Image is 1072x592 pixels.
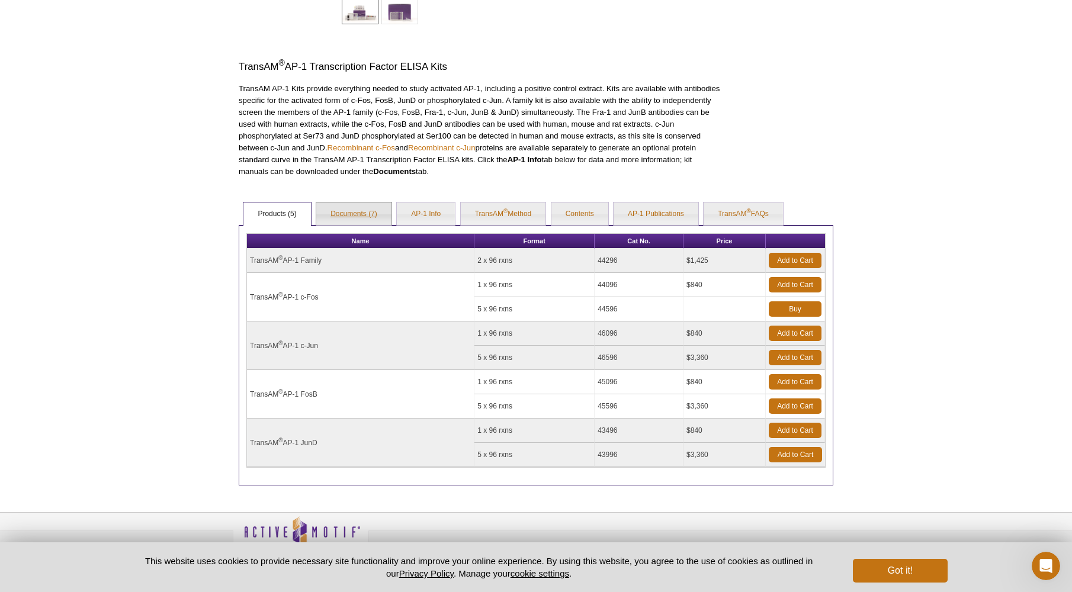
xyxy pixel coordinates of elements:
[474,234,595,249] th: Format
[247,321,474,370] td: TransAM AP-1 c-Jun
[683,443,766,467] td: $3,360
[595,249,683,273] td: 44296
[769,350,821,365] a: Add to Cart
[595,321,683,346] td: 46096
[853,559,948,583] button: Got it!
[511,568,569,578] button: cookie settings
[769,374,821,390] a: Add to Cart
[328,143,395,152] a: Recombinant c-Fos
[474,443,595,467] td: 5 x 96 rxns
[769,398,821,414] a: Add to Cart
[278,340,283,346] sup: ®
[683,273,766,297] td: $840
[595,394,683,419] td: 45596
[683,234,766,249] th: Price
[373,167,416,176] strong: Documents
[474,394,595,419] td: 5 x 96 rxns
[474,249,595,273] td: 2 x 96 rxns
[683,346,766,370] td: $3,360
[247,419,474,467] td: TransAM AP-1 JunD
[595,370,683,394] td: 45096
[399,568,454,578] a: Privacy Policy
[769,253,821,268] a: Add to Cart
[408,143,476,152] a: Recombinant c-Jun
[243,202,310,226] a: Products (5)
[769,326,821,341] a: Add to Cart
[474,346,595,370] td: 5 x 96 rxns
[503,208,508,214] sup: ®
[769,447,822,462] a: Add to Cart
[683,419,766,443] td: $840
[278,437,283,443] sup: ®
[683,249,766,273] td: $1,425
[474,297,595,321] td: 5 x 96 rxns
[247,234,474,249] th: Name
[683,394,766,419] td: $3,360
[683,370,766,394] td: $840
[278,388,283,395] sup: ®
[278,291,283,298] sup: ®
[239,83,721,178] p: TransAM AP-1 Kits provide everything needed to study activated AP-1, including a positive control...
[278,59,284,68] sup: ®
[595,443,683,467] td: 43996
[474,321,595,346] td: 1 x 96 rxns
[595,297,683,321] td: 44596
[595,346,683,370] td: 46596
[239,60,721,74] h3: TransAM AP-1 Transcription Factor ELISA Kits
[595,419,683,443] td: 43496
[316,202,391,226] a: Documents (7)
[769,423,821,438] a: Add to Cart
[124,555,833,580] p: This website uses cookies to provide necessary site functionality and improve your online experie...
[746,208,750,214] sup: ®
[614,202,698,226] a: AP-1 Publications
[769,301,821,317] a: Buy
[551,202,608,226] a: Contents
[233,513,369,561] img: Active Motif,
[474,370,595,394] td: 1 x 96 rxns
[704,202,783,226] a: TransAM®FAQs
[461,202,546,226] a: TransAM®Method
[278,255,283,261] sup: ®
[247,249,474,273] td: TransAM AP-1 Family
[247,273,474,321] td: TransAM AP-1 c-Fos
[683,321,766,346] td: $840
[247,370,474,419] td: TransAM AP-1 FosB
[474,419,595,443] td: 1 x 96 rxns
[474,273,595,297] td: 1 x 96 rxns
[1032,552,1060,580] iframe: Intercom live chat
[769,277,821,292] a: Add to Cart
[707,533,795,559] table: Click to Verify - This site chose Symantec SSL for secure e-commerce and confidential communicati...
[595,234,683,249] th: Cat No.
[508,155,542,164] strong: AP-1 Info
[595,273,683,297] td: 44096
[397,202,455,226] a: AP-1 Info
